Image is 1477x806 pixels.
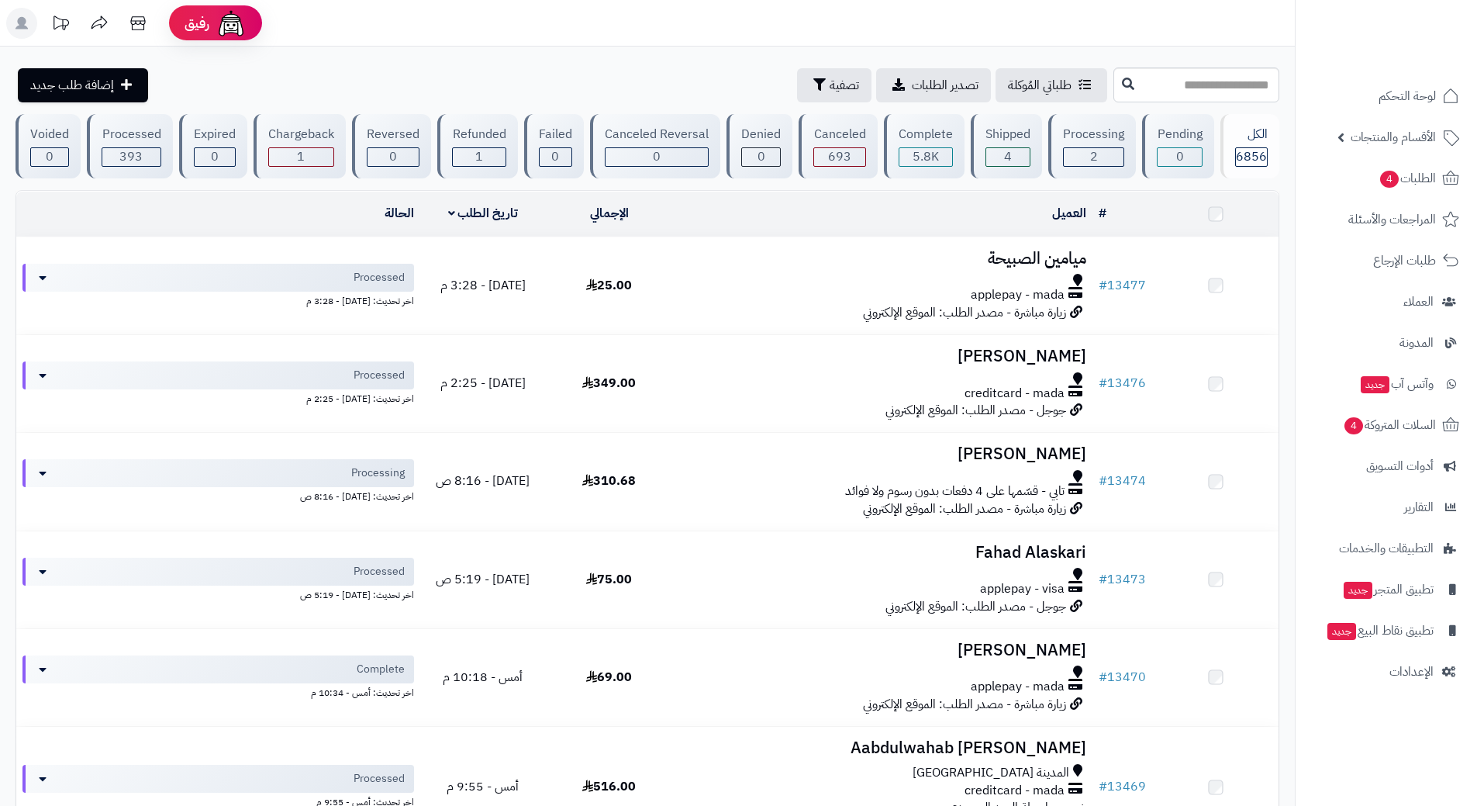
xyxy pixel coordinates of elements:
span: تصفية [830,76,859,95]
span: Processed [354,270,405,285]
span: # [1099,668,1107,687]
span: 0 [46,147,53,166]
span: الإعدادات [1389,661,1434,683]
span: 0 [653,147,661,166]
span: 69.00 [586,668,632,687]
span: Processed [354,564,405,579]
span: Processed [354,771,405,787]
div: Voided [30,126,69,144]
a: أدوات التسويق [1305,448,1468,485]
h3: [PERSON_NAME] [678,348,1086,365]
span: applepay - visa [980,580,1065,598]
span: 349.00 [582,374,636,393]
span: تصدير الطلبات [912,76,978,95]
a: تطبيق نقاط البيعجديد [1305,612,1468,649]
span: 0 [757,147,765,166]
span: 25.00 [586,276,632,295]
a: تحديثات المنصة [41,8,80,43]
div: اخر تحديث: [DATE] - 3:28 م [22,292,414,308]
div: اخر تحديث: أمس - 10:34 م [22,683,414,700]
span: 4 [1380,171,1399,188]
span: 2 [1090,147,1098,166]
a: Denied 0 [723,114,795,178]
div: Processed [102,126,160,144]
div: 0 [606,148,708,166]
a: تصدير الطلبات [876,68,991,102]
div: الكل [1235,126,1268,144]
a: #13474 [1099,472,1146,490]
span: رفيق [185,14,209,33]
div: 1 [453,148,505,166]
span: لوحة التحكم [1379,85,1436,107]
div: اخر تحديث: [DATE] - 8:16 ص [22,487,414,503]
span: Processing [351,465,405,481]
span: تطبيق نقاط البيع [1326,620,1434,642]
span: طلباتي المُوكلة [1008,76,1072,95]
span: زيارة مباشرة - مصدر الطلب: الموقع الإلكتروني [863,500,1066,518]
a: Chargeback 1 [250,114,349,178]
a: #13473 [1099,570,1146,589]
div: Pending [1157,126,1202,144]
a: #13470 [1099,668,1146,687]
div: 0 [31,148,68,166]
span: الطلبات [1379,168,1436,189]
div: 0 [540,148,571,166]
a: الطلبات4 [1305,160,1468,197]
div: Shipped [985,126,1030,144]
h3: [PERSON_NAME] [678,445,1086,463]
div: Chargeback [268,126,334,144]
img: logo-2.png [1372,12,1462,44]
a: Processing 2 [1045,114,1139,178]
div: 0 [1158,148,1201,166]
div: 1 [269,148,333,166]
span: # [1099,276,1107,295]
a: العملاء [1305,283,1468,320]
a: Complete 5.8K [881,114,968,178]
a: وآتس آبجديد [1305,365,1468,403]
span: 4 [1004,147,1012,166]
a: الإجمالي [590,204,629,223]
a: العميل [1052,204,1086,223]
span: 393 [119,147,143,166]
div: Failed [539,126,572,144]
span: 0 [389,147,397,166]
div: 5762 [899,148,952,166]
a: الإعدادات [1305,653,1468,690]
a: # [1099,204,1106,223]
span: 516.00 [582,777,636,796]
img: ai-face.png [216,8,247,39]
a: الكل6856 [1217,114,1282,178]
span: أدوات التسويق [1366,455,1434,477]
span: جديد [1344,582,1372,599]
a: طلبات الإرجاع [1305,242,1468,279]
span: جوجل - مصدر الطلب: الموقع الإلكتروني [885,597,1066,616]
span: أمس - 9:55 م [447,777,519,796]
span: 6856 [1236,147,1267,166]
div: Reversed [367,126,419,144]
a: Voided 0 [12,114,84,178]
span: 0 [1176,147,1184,166]
div: Complete [899,126,953,144]
span: 1 [475,147,483,166]
span: العملاء [1403,291,1434,313]
span: السلات المتروكة [1343,414,1436,436]
span: 75.00 [586,570,632,589]
div: 393 [102,148,160,166]
span: applepay - mada [971,286,1065,304]
h3: Aabdulwahab [PERSON_NAME] [678,739,1086,757]
a: #13476 [1099,374,1146,393]
a: طلباتي المُوكلة [996,68,1107,102]
a: تاريخ الطلب [448,204,519,223]
span: التقارير [1404,496,1434,518]
span: المدونة [1399,332,1434,354]
span: 1 [297,147,305,166]
h3: [PERSON_NAME] [678,642,1086,659]
span: creditcard - mada [965,385,1065,403]
span: جوجل - مصدر الطلب: الموقع الإلكتروني [885,401,1066,420]
a: التطبيقات والخدمات [1305,530,1468,567]
span: زيارة مباشرة - مصدر الطلب: الموقع الإلكتروني [863,695,1066,714]
span: Processed [354,368,405,383]
span: جديد [1327,623,1356,640]
div: 2 [1064,148,1123,166]
span: تابي - قسّمها على 4 دفعات بدون رسوم ولا فوائد [845,483,1065,500]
